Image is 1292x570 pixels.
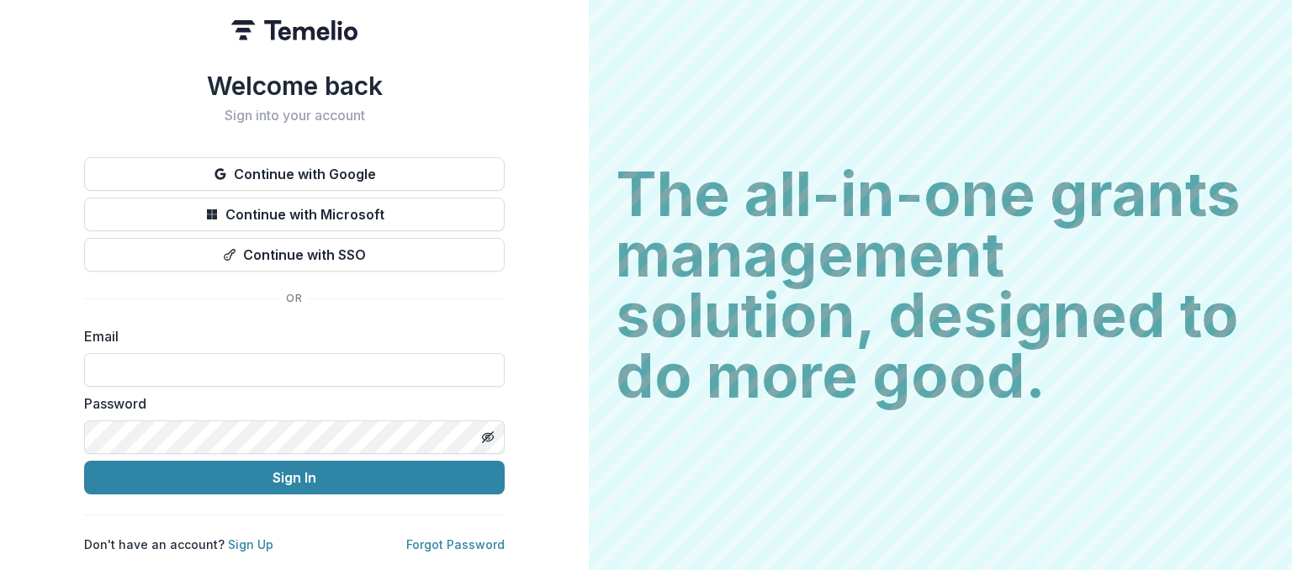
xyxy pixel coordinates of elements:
[84,238,505,272] button: Continue with SSO
[84,461,505,494] button: Sign In
[84,108,505,124] h2: Sign into your account
[474,424,501,451] button: Toggle password visibility
[84,198,505,231] button: Continue with Microsoft
[84,157,505,191] button: Continue with Google
[228,537,273,552] a: Sign Up
[406,537,505,552] a: Forgot Password
[84,393,495,414] label: Password
[84,536,273,553] p: Don't have an account?
[84,71,505,101] h1: Welcome back
[231,20,357,40] img: Temelio
[84,326,495,346] label: Email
